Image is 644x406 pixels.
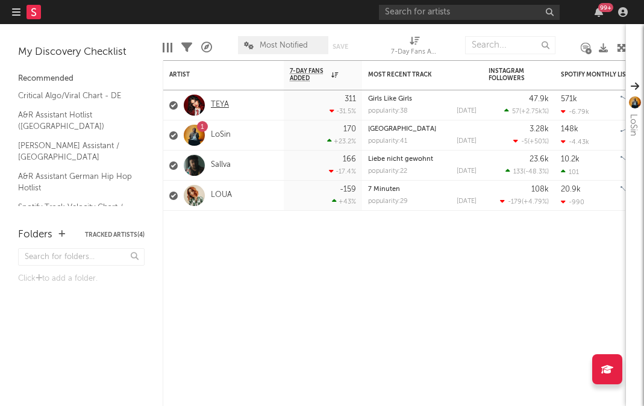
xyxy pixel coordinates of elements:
[181,30,192,65] div: Filters
[18,170,133,195] a: A&R Assistant German Hip Hop Hotlist
[18,248,145,266] input: Search for folders...
[290,67,328,82] span: 7-Day Fans Added
[561,138,589,146] div: -4.43k
[504,107,549,115] div: ( )
[513,169,524,175] span: 133
[211,160,231,170] a: Sallva
[489,67,531,82] div: Instagram Followers
[561,186,581,193] div: 20.9k
[391,45,439,60] div: 7-Day Fans Added (7-Day Fans Added)
[391,30,439,65] div: 7-Day Fans Added (7-Day Fans Added)
[169,71,260,78] div: Artist
[368,186,400,193] a: 7 Minuten
[18,228,52,242] div: Folders
[368,186,477,193] div: 7 Minuten
[379,5,560,20] input: Search for artists
[529,95,549,103] div: 47.9k
[457,198,477,205] div: [DATE]
[368,168,407,175] div: popularity: 22
[327,137,356,145] div: +23.2 %
[260,42,308,49] span: Most Notified
[525,169,547,175] span: -48.3 %
[18,272,145,286] div: Click to add a folder.
[368,126,477,133] div: Mailand
[343,125,356,133] div: 170
[345,95,356,103] div: 311
[505,167,549,175] div: ( )
[530,155,549,163] div: 23.6k
[368,108,408,114] div: popularity: 38
[368,96,477,102] div: Girls Like Girls
[368,156,477,163] div: Liebe nicht gewohnt
[330,107,356,115] div: -31.5 %
[368,71,458,78] div: Most Recent Track
[343,155,356,163] div: 166
[465,36,555,54] input: Search...
[457,138,477,145] div: [DATE]
[530,139,547,145] span: +50 %
[85,232,145,238] button: Tracked Artists(4)
[531,186,549,193] div: 108k
[329,167,356,175] div: -17.4 %
[163,30,172,65] div: Edit Columns
[368,96,412,102] a: Girls Like Girls
[368,156,433,163] a: Liebe nicht gewohnt
[500,198,549,205] div: ( )
[513,137,549,145] div: ( )
[595,7,603,17] button: 99+
[561,168,579,176] div: 101
[530,125,549,133] div: 3.28k
[201,30,212,65] div: A&R Pipeline
[561,155,580,163] div: 10.2k
[368,126,436,133] a: [GEOGRAPHIC_DATA]
[561,108,589,116] div: -6.79k
[368,138,407,145] div: popularity: 41
[211,190,232,201] a: LOUA
[332,198,356,205] div: +43 %
[512,108,519,115] span: 57
[211,100,229,110] a: TEYA
[521,139,528,145] span: -5
[626,114,640,136] div: LoSin
[18,89,133,102] a: Critical Algo/Viral Chart - DE
[18,45,145,60] div: My Discovery Checklist
[18,139,133,164] a: [PERSON_NAME] Assistant / [GEOGRAPHIC_DATA]
[211,130,231,140] a: LoSin
[368,198,408,205] div: popularity: 29
[18,72,145,86] div: Recommended
[524,199,547,205] span: +4.79 %
[598,3,613,12] div: 99 +
[18,108,133,133] a: A&R Assistant Hotlist ([GEOGRAPHIC_DATA])
[457,108,477,114] div: [DATE]
[521,108,547,115] span: +2.75k %
[561,95,577,103] div: 571k
[561,198,584,206] div: -990
[340,186,356,193] div: -159
[561,125,578,133] div: 148k
[457,168,477,175] div: [DATE]
[333,43,348,50] button: Save
[508,199,522,205] span: -179
[18,201,133,225] a: Spotify Track Velocity Chart / DE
